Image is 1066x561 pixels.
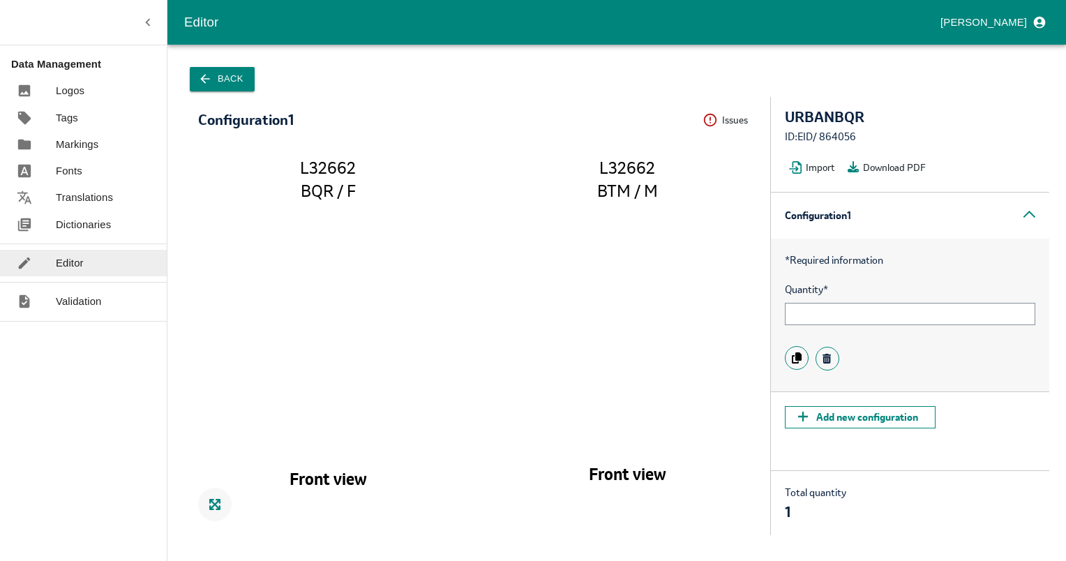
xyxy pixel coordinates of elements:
p: Translations [56,190,113,205]
div: ID: EID / 864056 [785,129,1035,144]
tspan: Front view [290,467,367,489]
div: Editor [184,12,935,33]
button: Add new configuration [785,406,936,428]
tspan: BQR / F [301,180,356,202]
tspan: L32662 [599,156,655,178]
p: Fonts [56,163,82,179]
p: Dictionaries [56,217,111,232]
p: Editor [56,255,84,271]
tspan: BTM / M [597,180,658,202]
div: URBANBQR [785,110,1035,125]
p: [PERSON_NAME] [940,15,1027,30]
span: Quantity [785,282,1035,297]
p: Data Management [11,57,167,72]
button: Back [190,67,255,91]
p: Markings [56,137,98,152]
div: Configuration 1 [771,193,1049,239]
button: Import [785,157,843,178]
p: Logos [56,83,84,98]
button: profile [935,10,1049,34]
div: Configuration 1 [198,112,294,128]
tspan: L32662 [300,156,356,178]
div: Total quantity [785,485,846,521]
p: Tags [56,110,78,126]
p: Required information [785,253,1035,268]
p: Validation [56,294,102,309]
div: 1 [785,504,846,520]
button: Issues [703,110,756,131]
button: Download PDF [843,157,934,178]
tspan: Front view [589,463,666,485]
